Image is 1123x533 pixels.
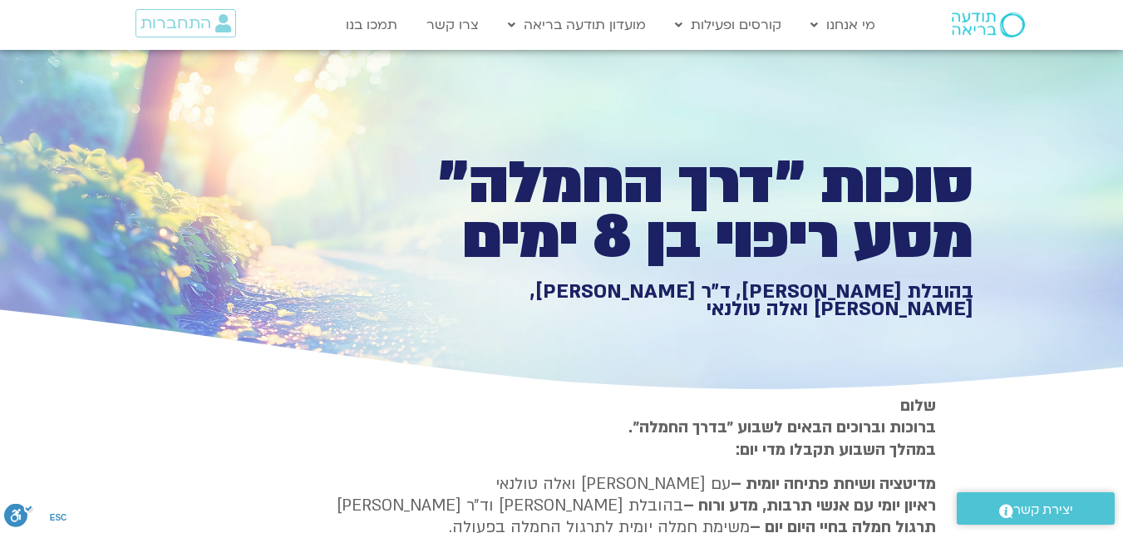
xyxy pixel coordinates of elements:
[337,9,406,41] a: תמכו בנו
[418,9,487,41] a: צרו קשר
[957,492,1115,525] a: יצירת קשר
[135,9,236,37] a: התחברות
[628,417,936,460] strong: ברוכות וברוכים הבאים לשבוע ״בדרך החמלה״. במהלך השבוע תקבלו מדי יום:
[731,473,936,495] strong: מדיטציה ושיחת פתיחה יומית –
[683,495,936,516] b: ראיון יומי עם אנשי תרבות, מדע ורוח –
[500,9,654,41] a: מועדון תודעה בריאה
[1013,499,1073,521] span: יצירת קשר
[900,395,936,417] strong: שלום
[952,12,1025,37] img: תודעה בריאה
[802,9,884,41] a: מי אנחנו
[140,14,211,32] span: התחברות
[397,156,973,265] h1: סוכות ״דרך החמלה״ מסע ריפוי בן 8 ימים
[397,283,973,318] h1: בהובלת [PERSON_NAME], ד״ר [PERSON_NAME], [PERSON_NAME] ואלה טולנאי
[667,9,790,41] a: קורסים ופעילות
